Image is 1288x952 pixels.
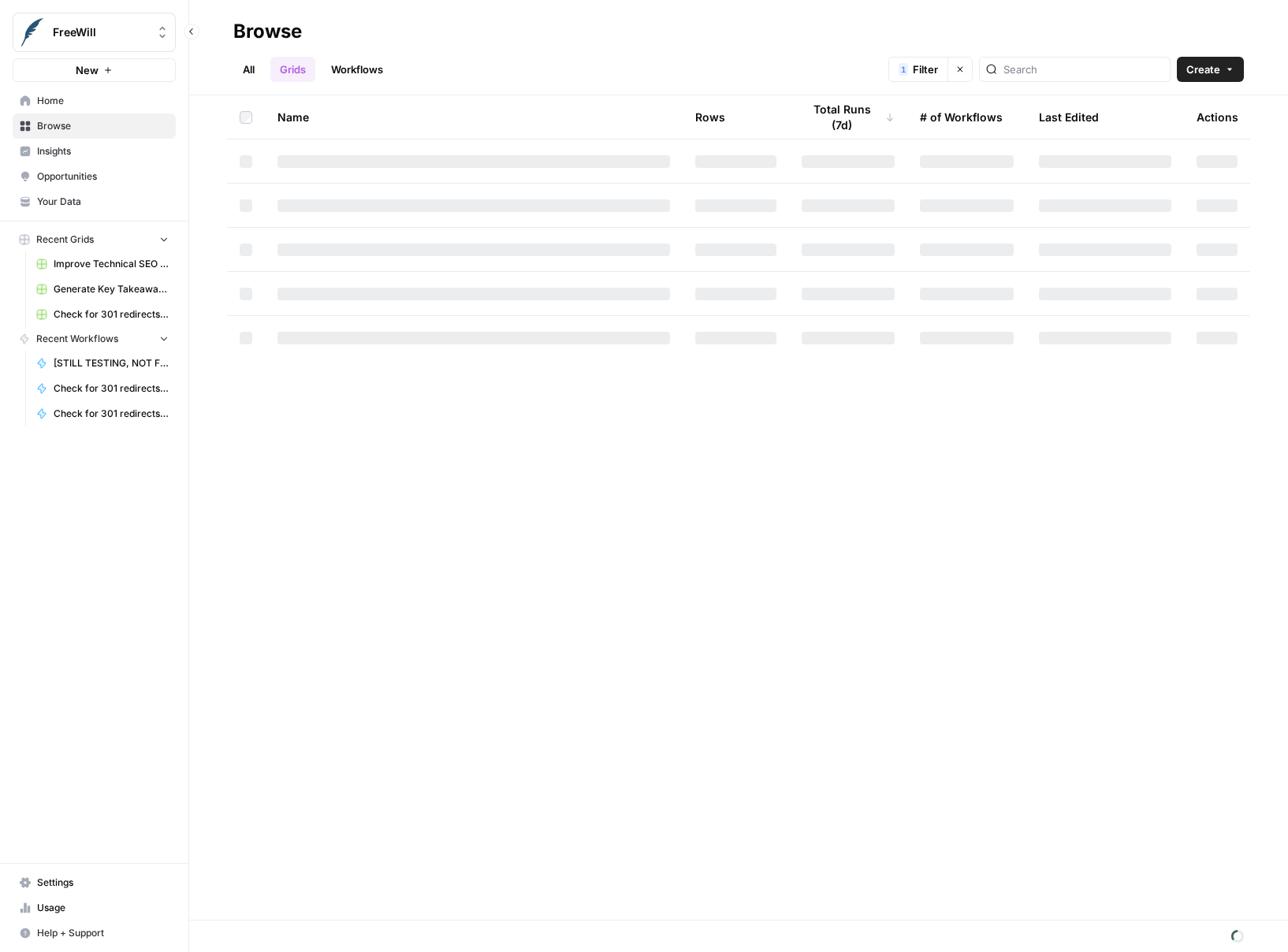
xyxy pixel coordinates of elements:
[1177,57,1244,82] button: Create
[13,189,176,214] a: Your Data
[36,232,94,247] span: Recent Grids
[54,381,169,396] span: Check for 301 redirects on page
[233,19,302,44] div: Browse
[37,901,169,915] span: Usage
[54,356,169,370] span: [STILL TESTING, NOT FUNCTIONAL] Check for 301 redirects on website
[1186,61,1220,77] span: Create
[54,282,169,296] span: Generate Key Takeaways from Webinar Transcripts
[322,57,393,82] a: Workflows
[13,13,176,52] button: Workspace: FreeWill
[277,95,670,139] div: Name
[233,57,264,82] a: All
[13,327,176,351] button: Recent Workflows
[13,920,176,946] button: Help + Support
[29,401,176,426] a: Check for 301 redirects in website directory
[29,376,176,401] a: Check for 301 redirects on page
[695,95,725,139] div: Rows
[76,62,99,78] span: New
[37,94,169,108] span: Home
[13,895,176,920] a: Usage
[901,63,906,76] span: 1
[802,95,895,139] div: Total Runs (7d)
[13,58,176,82] button: New
[920,95,1003,139] div: # of Workflows
[37,169,169,184] span: Opportunities
[18,18,47,46] img: FreeWill Logo
[899,63,908,76] div: 1
[54,407,169,421] span: Check for 301 redirects in website directory
[54,257,169,271] span: Improve Technical SEO for Page
[13,870,176,895] a: Settings
[29,277,176,302] a: Generate Key Takeaways from Webinar Transcripts
[37,144,169,158] span: Insights
[53,24,148,40] span: FreeWill
[29,302,176,327] a: Check for 301 redirects on page Grid
[13,139,176,164] a: Insights
[1039,95,1099,139] div: Last Edited
[913,61,938,77] span: Filter
[37,195,169,209] span: Your Data
[37,876,169,890] span: Settings
[29,351,176,376] a: [STILL TESTING, NOT FUNCTIONAL] Check for 301 redirects on website
[36,332,118,346] span: Recent Workflows
[29,251,176,277] a: Improve Technical SEO for Page
[1197,95,1238,139] div: Actions
[270,57,315,82] a: Grids
[13,88,176,113] a: Home
[1003,61,1163,77] input: Search
[54,307,169,322] span: Check for 301 redirects on page Grid
[13,164,176,189] a: Opportunities
[888,57,947,82] button: 1Filter
[13,228,176,251] button: Recent Grids
[13,113,176,139] a: Browse
[37,926,169,940] span: Help + Support
[37,119,169,133] span: Browse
